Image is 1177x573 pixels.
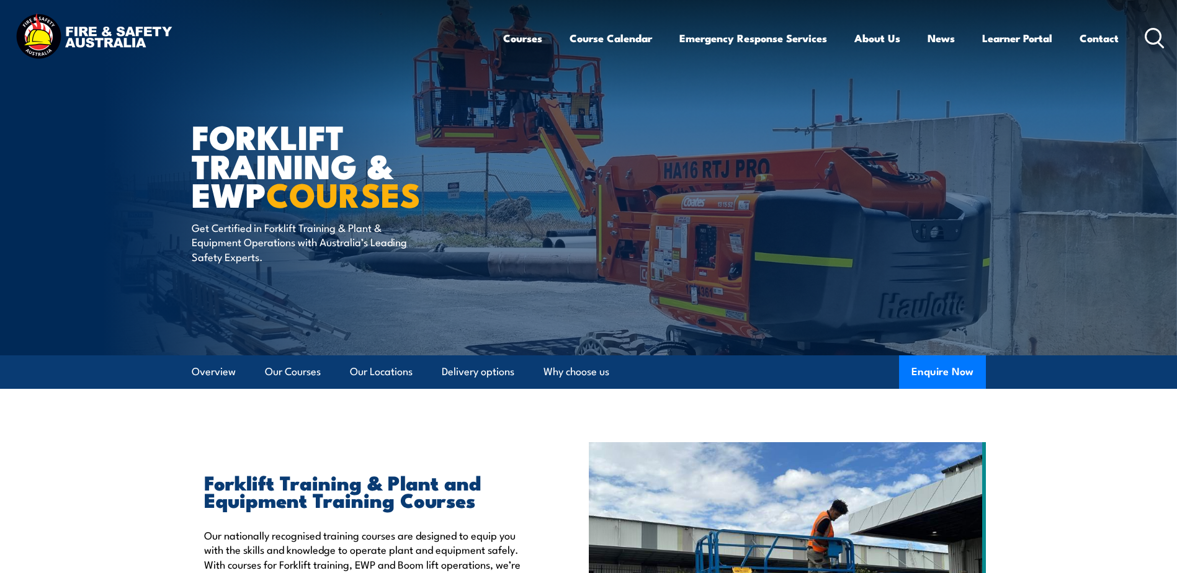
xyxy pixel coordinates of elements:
a: Our Locations [350,355,413,388]
h2: Forklift Training & Plant and Equipment Training Courses [204,473,532,508]
h1: Forklift Training & EWP [192,122,498,208]
a: Overview [192,355,236,388]
a: Contact [1080,22,1119,55]
button: Enquire Now [899,355,986,389]
a: Course Calendar [570,22,652,55]
strong: COURSES [266,167,421,219]
a: Why choose us [544,355,609,388]
a: About Us [854,22,900,55]
a: News [928,22,955,55]
a: Emergency Response Services [679,22,827,55]
a: Courses [503,22,542,55]
a: Learner Portal [982,22,1052,55]
a: Delivery options [442,355,514,388]
p: Get Certified in Forklift Training & Plant & Equipment Operations with Australia’s Leading Safety... [192,220,418,264]
a: Our Courses [265,355,321,388]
